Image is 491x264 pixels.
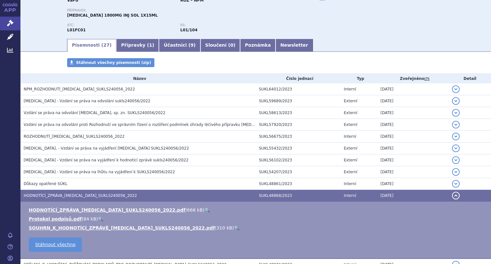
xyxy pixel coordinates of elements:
p: RS: [180,23,287,27]
span: Externí [344,122,357,127]
span: 84 kB [83,216,96,221]
span: 0 [230,43,233,48]
button: detail [452,109,460,117]
span: Interní [344,134,356,139]
td: SUKL64012/2023 [256,83,341,95]
td: [DATE] [377,154,449,166]
th: Číslo jednací [256,74,341,83]
a: Newsletter [276,39,313,52]
button: detail [452,144,460,152]
span: Důkazy opatřené SÚKL [24,182,67,186]
th: Zveřejněno [377,74,449,83]
a: HODNOTÍCÍ_ZPRÁVA_[MEDICAL_DATA]_SUKLS240056_2022.pdf [29,207,185,213]
li: ( ) [29,216,485,222]
td: [DATE] [377,107,449,119]
span: Externí [344,99,357,103]
a: Písemnosti (27) [67,39,116,52]
strong: DARATUMUMAB [67,28,86,32]
td: SUKL54207/2023 [256,166,341,178]
td: [DATE] [377,190,449,202]
a: Přípravky (1) [116,39,159,52]
p: ATC: [67,23,174,27]
span: DARZALEX - Vzdání se práva na vyjádření k hodnotící zprávě sukls240056/2022 [24,158,189,162]
td: SUKL56102/2023 [256,154,341,166]
button: detail [452,97,460,105]
li: ( ) [29,207,485,213]
a: Stáhnout všechno [29,237,82,252]
td: [DATE] [377,131,449,143]
a: Protokol podpisů.pdf [29,216,82,221]
span: 27 [103,43,109,48]
a: SOUHRN_K_HODNOTÍCÍ_ZPRÁVĚ_[MEDICAL_DATA]_SUKLS240056_2022.pdf [29,225,215,230]
a: Poznámka [240,39,276,52]
span: DARZALEX - Vzdání se práva na odvolání sukls240056/2022 [24,99,150,103]
a: Stáhnout všechny písemnosti (zip) [67,58,154,67]
button: detail [452,168,460,176]
span: Vzdání se práva na odvolání DARZALEX, sp. zn. SUKLS240056/2022 [24,111,165,115]
span: HODNOTÍCÍ_ZPRÁVA_DARZALEX_SUKLS240056_2022 [24,193,137,198]
button: detail [452,156,460,164]
td: SUKL56675/2023 [256,131,341,143]
td: SUKL55432/2023 [256,143,341,154]
td: [DATE] [377,178,449,190]
td: [DATE] [377,83,449,95]
th: Detail [449,74,491,83]
strong: daratumumab [180,28,198,32]
button: detail [452,133,460,140]
td: [DATE] [377,95,449,107]
span: Stáhnout všechny písemnosti (zip) [76,60,151,65]
span: 1 [149,43,152,48]
td: [DATE] [377,166,449,178]
span: 310 kB [216,225,232,230]
td: SUKL59689/2023 [256,95,341,107]
td: SUKL48868/2023 [256,190,341,202]
span: Vzdání se práva na odvolání proti Rozhodnutí ve správním řízení o rozšíření podmínek úhrady léčiv... [24,122,313,127]
span: Externí [344,111,357,115]
button: detail [452,192,460,199]
span: ROZHODNUTÍ_DARZALEX_SUKLS240056_2022 [24,134,125,139]
a: Sloučení (0) [200,39,240,52]
span: 9 [191,43,194,48]
span: Interní [344,193,356,198]
li: ( ) [29,225,485,231]
span: 666 kB [187,207,203,213]
button: detail [452,180,460,188]
span: Externí [344,146,357,151]
a: 🔍 [205,207,210,213]
span: DARZALEX - Vzdání se práva na lhůtu na vyjádření k SUKLS240056/2022 [24,170,175,174]
span: [MEDICAL_DATA] 1800MG INJ SOL 1X15ML [67,13,158,18]
th: Název [20,74,256,83]
abbr: (?) [424,77,429,81]
p: Přípravek: [67,9,293,12]
a: 🔍 [234,225,239,230]
td: [DATE] [377,119,449,131]
a: Účastníci (9) [159,39,200,52]
th: Typ [341,74,378,83]
a: 🔍 [98,216,103,221]
button: detail [452,121,460,128]
span: Externí [344,158,357,162]
span: Externí [344,170,357,174]
td: SUKL57920/2023 [256,119,341,131]
span: Interní [344,87,356,91]
td: SUKL48861/2023 [256,178,341,190]
td: [DATE] [377,143,449,154]
button: detail [452,85,460,93]
span: NPM_ROZHODNUTÍ_DARZALEX_SUKLS240056_2022 [24,87,135,91]
td: SUKL58613/2023 [256,107,341,119]
span: Interní [344,182,356,186]
span: DARZALEX, - Vzdání se práva na vyjádření DARZALEX SUKLS240056/2022 [24,146,189,151]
